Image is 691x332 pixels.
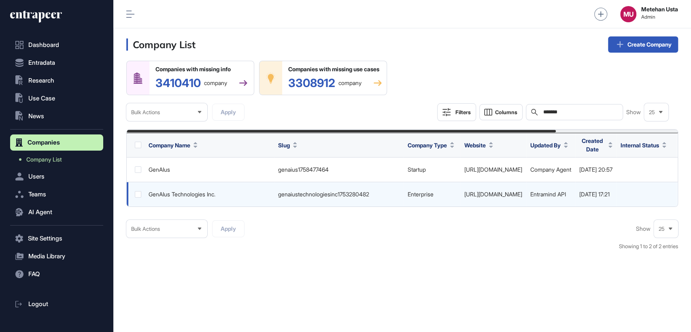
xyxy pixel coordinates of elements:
button: Columns [479,104,523,120]
span: Company Type [408,141,447,149]
button: Created Date [579,136,612,153]
span: Bulk Actions [131,109,160,115]
a: [URL][DOMAIN_NAME] [464,191,522,198]
div: genaiustechnologiesinc1753280482 [278,191,400,198]
span: Media Library [28,253,65,260]
span: 25 [659,226,665,232]
span: Use Case [28,95,55,102]
span: Website [464,141,486,149]
span: Teams [28,191,46,198]
span: Site Settings [28,235,62,242]
span: Bulk Actions [131,226,160,232]
button: AI Agent [10,204,103,220]
span: 25 [649,109,655,115]
span: Created Date [579,136,605,153]
span: company [204,80,227,86]
button: Company Name [149,141,198,149]
span: Logout [28,301,48,307]
span: AI Agent [28,209,52,215]
span: FAQ [28,271,40,277]
button: Updated By [530,141,568,149]
span: Slug [278,141,290,149]
a: [URL][DOMAIN_NAME] [464,166,522,173]
span: Admin [641,14,678,20]
a: Dashboard [10,37,103,53]
button: Research [10,72,103,89]
div: 3410410 [155,77,227,89]
span: Dashboard [28,42,59,48]
button: Site Settings [10,230,103,247]
div: GenAIus [149,166,270,173]
div: [DATE] 17:21 [579,191,612,198]
button: Company Type [408,141,454,149]
span: Companies [28,139,60,146]
span: company [338,80,361,86]
a: Company Agent [530,166,571,173]
span: Updated By [530,141,561,149]
button: Internal Status [621,141,666,149]
button: MU [620,6,636,22]
button: Entradata [10,55,103,71]
button: FAQ [10,266,103,282]
div: genaius1758477464 [278,166,400,173]
button: Slug [278,141,297,149]
button: Website [464,141,493,149]
span: Research [28,77,54,84]
button: Filters [437,103,476,121]
button: Users [10,168,103,185]
span: Columns [495,109,517,115]
div: 3308912 [288,77,361,89]
button: News [10,108,103,124]
span: Entradata [28,60,55,66]
div: Companies with missing info [155,66,247,72]
h3: Company List [126,38,196,51]
span: Show [626,109,641,115]
div: Filters [455,109,471,115]
span: Show [636,226,651,232]
div: [DATE] 20:57 [579,166,612,173]
strong: Metehan Usta [641,6,678,13]
div: Enterprise [408,191,456,198]
div: GenAIus Technologies Inc. [149,191,270,198]
button: Companies [10,134,103,151]
span: Users [28,173,45,180]
a: Logout [10,296,103,312]
div: Companies with missing use cases [288,66,382,72]
a: Entramind API [530,191,566,198]
button: Media Library [10,248,103,264]
button: Use Case [10,90,103,106]
a: Company List [14,152,103,167]
span: Company Name [149,141,190,149]
span: Company List [26,156,62,163]
span: News [28,113,44,119]
span: Internal Status [621,141,659,149]
button: Teams [10,186,103,202]
a: Create Company [608,36,678,53]
div: Startup [408,166,456,173]
div: Showing 1 to 2 of 2 entries [619,243,678,251]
